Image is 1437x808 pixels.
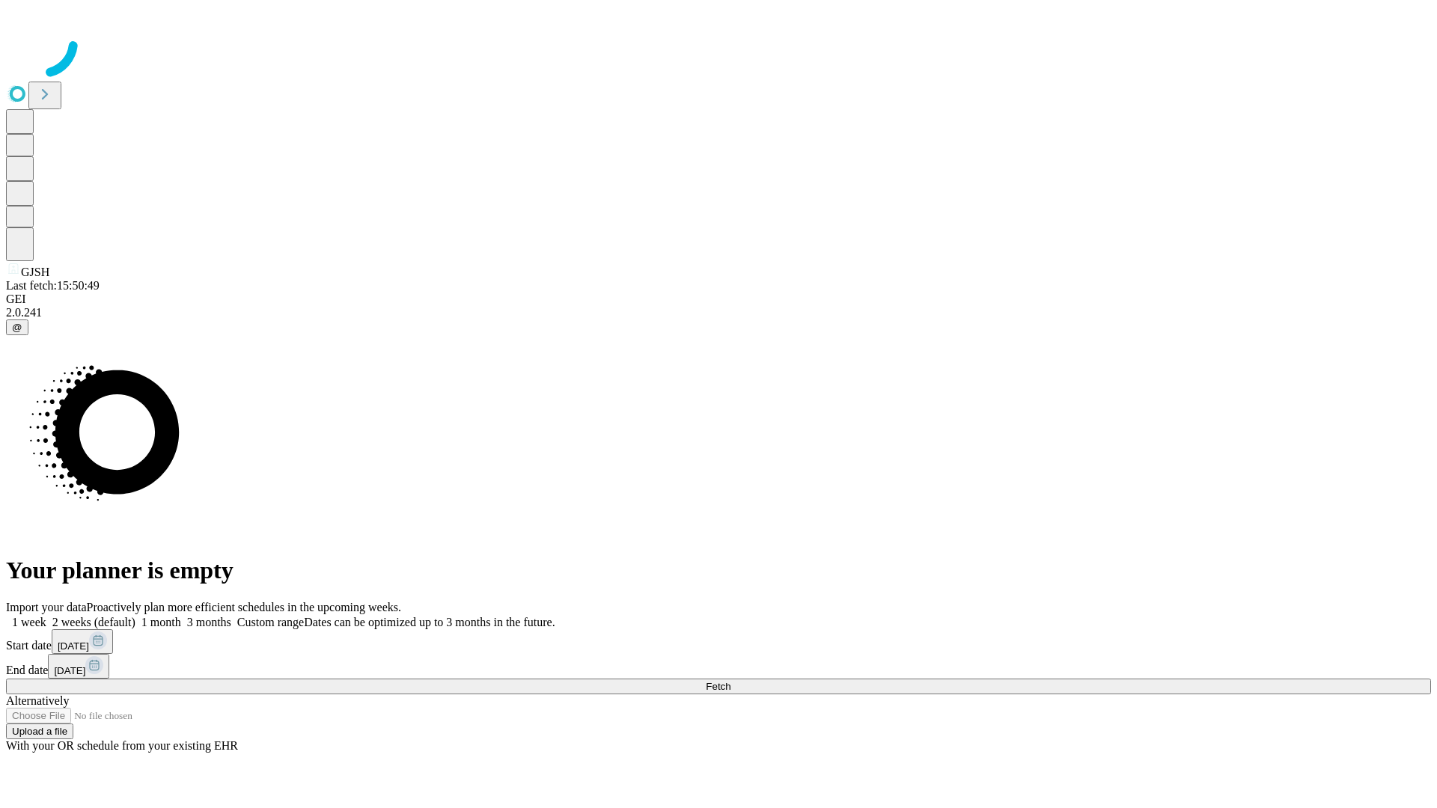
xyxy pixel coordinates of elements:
[706,681,730,692] span: Fetch
[237,616,304,628] span: Custom range
[6,306,1431,319] div: 2.0.241
[6,654,1431,679] div: End date
[6,601,87,613] span: Import your data
[304,616,555,628] span: Dates can be optimized up to 3 months in the future.
[6,629,1431,654] div: Start date
[6,723,73,739] button: Upload a file
[6,679,1431,694] button: Fetch
[6,694,69,707] span: Alternatively
[187,616,231,628] span: 3 months
[141,616,181,628] span: 1 month
[52,616,135,628] span: 2 weeks (default)
[87,601,401,613] span: Proactively plan more efficient schedules in the upcoming weeks.
[6,293,1431,306] div: GEI
[52,629,113,654] button: [DATE]
[12,322,22,333] span: @
[48,654,109,679] button: [DATE]
[21,266,49,278] span: GJSH
[6,319,28,335] button: @
[12,616,46,628] span: 1 week
[6,739,238,752] span: With your OR schedule from your existing EHR
[54,665,85,676] span: [DATE]
[6,557,1431,584] h1: Your planner is empty
[58,640,89,652] span: [DATE]
[6,279,100,292] span: Last fetch: 15:50:49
